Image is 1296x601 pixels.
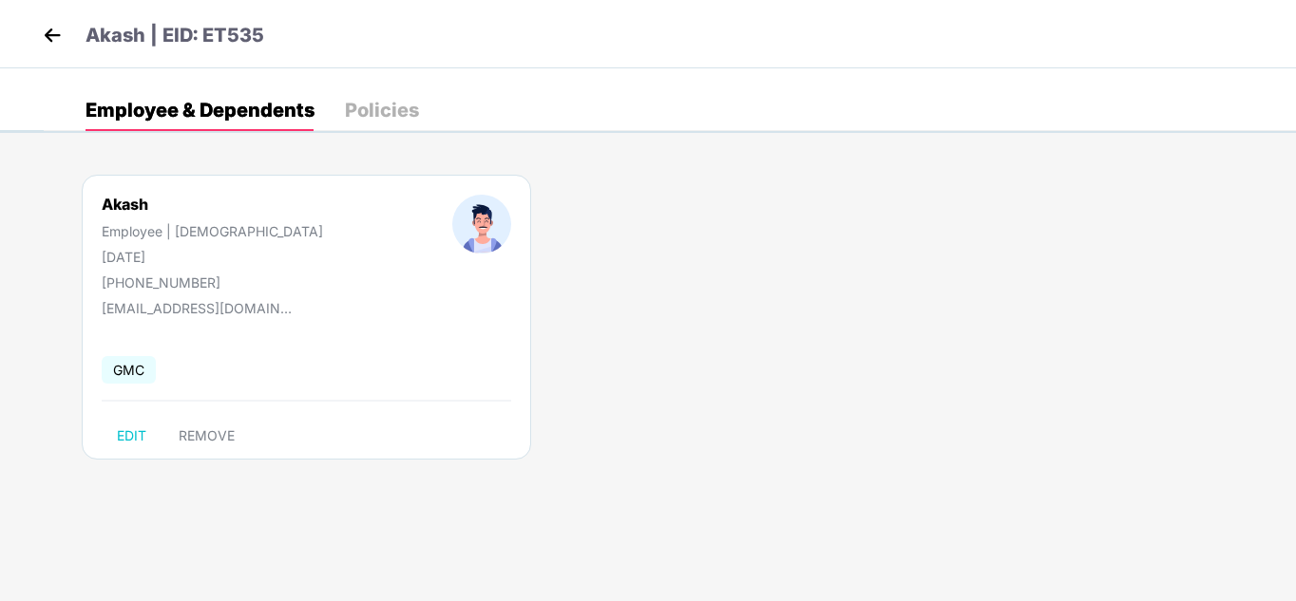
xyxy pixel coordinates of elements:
[102,421,162,451] button: EDIT
[102,195,323,214] div: Akash
[102,223,323,239] div: Employee | [DEMOGRAPHIC_DATA]
[345,101,419,120] div: Policies
[179,428,235,443] span: REMOVE
[102,249,323,265] div: [DATE]
[163,421,250,451] button: REMOVE
[86,101,314,120] div: Employee & Dependents
[452,195,511,254] img: profileImage
[102,274,323,291] div: [PHONE_NUMBER]
[117,428,146,443] span: EDIT
[102,300,292,316] div: [EMAIL_ADDRESS][DOMAIN_NAME]
[38,21,67,49] img: back
[86,21,264,50] p: Akash | EID: ET535
[102,356,156,384] span: GMC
